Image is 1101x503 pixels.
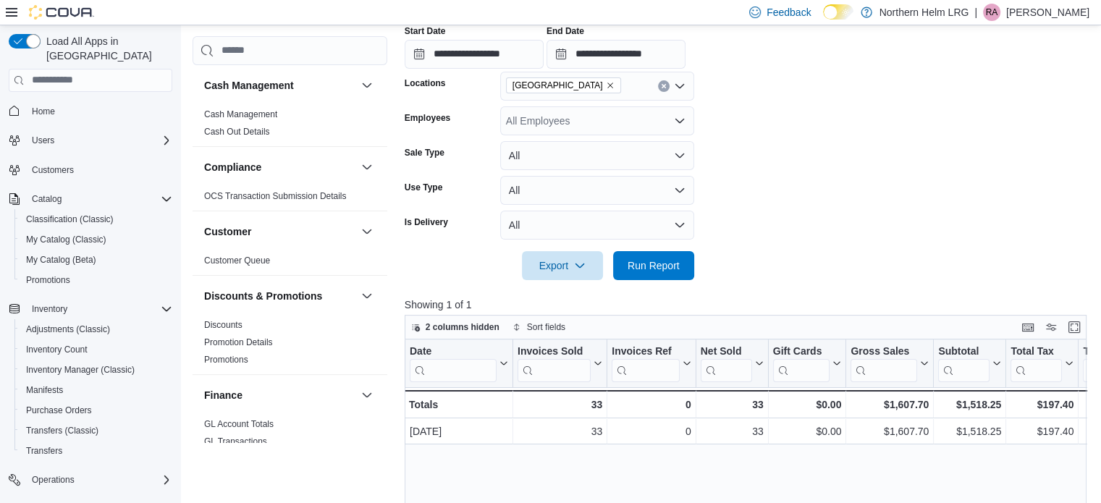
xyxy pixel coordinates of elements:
[204,354,248,365] span: Promotions
[204,388,355,402] button: Finance
[26,254,96,266] span: My Catalog (Beta)
[358,77,376,94] button: Cash Management
[658,80,670,92] button: Clear input
[14,250,178,270] button: My Catalog (Beta)
[26,425,98,436] span: Transfers (Classic)
[32,164,74,176] span: Customers
[851,345,917,381] div: Gross Sales
[772,396,841,413] div: $0.00
[405,318,505,336] button: 2 columns hidden
[938,423,1001,440] div: $1,518.25
[512,78,603,93] span: [GEOGRAPHIC_DATA]
[507,318,571,336] button: Sort fields
[938,345,1001,381] button: Subtotal
[20,251,172,269] span: My Catalog (Beta)
[20,211,119,228] a: Classification (Classic)
[20,341,93,358] a: Inventory Count
[3,299,178,319] button: Inventory
[204,78,355,93] button: Cash Management
[20,211,172,228] span: Classification (Classic)
[29,5,94,20] img: Cova
[358,158,376,176] button: Compliance
[506,77,621,93] span: Bowmanville
[41,34,172,63] span: Load All Apps in [GEOGRAPHIC_DATA]
[193,252,387,275] div: Customer
[204,388,242,402] h3: Finance
[20,381,69,399] a: Manifests
[767,5,811,20] span: Feedback
[700,396,763,413] div: 33
[20,422,104,439] a: Transfers (Classic)
[32,303,67,315] span: Inventory
[426,321,499,333] span: 2 columns hidden
[26,132,60,149] button: Users
[20,402,172,419] span: Purchase Orders
[518,396,602,413] div: 33
[20,381,172,399] span: Manifests
[1011,345,1062,381] div: Total Tax
[628,258,680,273] span: Run Report
[26,103,61,120] a: Home
[409,396,508,413] div: Totals
[204,160,261,174] h3: Compliance
[518,423,602,440] div: 33
[405,216,448,228] label: Is Delivery
[26,344,88,355] span: Inventory Count
[204,190,347,202] span: OCS Transaction Submission Details
[1006,4,1089,21] p: [PERSON_NAME]
[518,345,602,381] button: Invoices Sold
[32,135,54,146] span: Users
[204,319,242,331] span: Discounts
[26,234,106,245] span: My Catalog (Classic)
[851,423,929,440] div: $1,607.70
[938,345,990,358] div: Subtotal
[612,345,691,381] button: Invoices Ref
[26,102,172,120] span: Home
[20,271,172,289] span: Promotions
[14,270,178,290] button: Promotions
[32,474,75,486] span: Operations
[204,436,267,447] span: GL Transactions
[26,405,92,416] span: Purchase Orders
[547,40,686,69] input: Press the down key to open a popover containing a calendar.
[938,345,990,381] div: Subtotal
[32,106,55,117] span: Home
[700,345,763,381] button: Net Sold
[410,423,508,440] div: [DATE]
[612,396,691,413] div: 0
[405,25,446,37] label: Start Date
[974,4,977,21] p: |
[204,337,273,347] a: Promotion Details
[773,423,842,440] div: $0.00
[500,141,694,170] button: All
[14,380,178,400] button: Manifests
[612,345,679,381] div: Invoices Ref
[14,400,178,420] button: Purchase Orders
[26,471,80,489] button: Operations
[410,345,497,381] div: Date
[700,345,751,358] div: Net Sold
[193,316,387,374] div: Discounts & Promotions
[20,361,172,379] span: Inventory Manager (Classic)
[405,77,446,89] label: Locations
[20,321,172,338] span: Adjustments (Classic)
[32,193,62,205] span: Catalog
[204,160,355,174] button: Compliance
[612,423,691,440] div: 0
[26,132,172,149] span: Users
[14,229,178,250] button: My Catalog (Classic)
[358,386,376,404] button: Finance
[358,223,376,240] button: Customer
[1019,318,1037,336] button: Keyboard shortcuts
[26,161,172,179] span: Customers
[3,470,178,490] button: Operations
[204,289,355,303] button: Discounts & Promotions
[26,190,172,208] span: Catalog
[3,130,178,151] button: Users
[204,255,270,266] a: Customer Queue
[612,345,679,358] div: Invoices Ref
[204,126,270,138] span: Cash Out Details
[26,384,63,396] span: Manifests
[20,402,98,419] a: Purchase Orders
